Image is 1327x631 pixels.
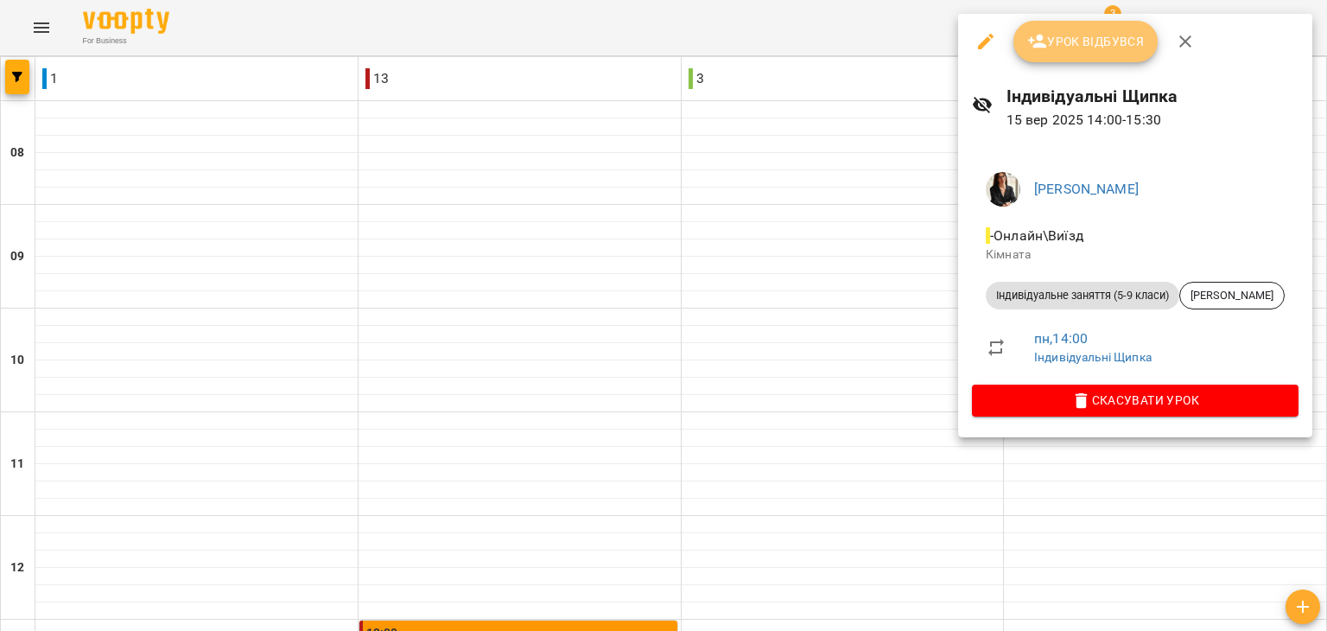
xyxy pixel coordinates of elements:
[1034,330,1088,347] a: пн , 14:00
[1006,83,1298,110] h6: Індивідуальні Щипка
[1034,350,1152,364] a: Індивідуальні Щипка
[986,288,1179,303] span: Індивідуальне заняття (5-9 класи)
[1006,110,1298,131] p: 15 вер 2025 14:00 - 15:30
[986,390,1285,411] span: Скасувати Урок
[972,385,1298,416] button: Скасувати Урок
[986,227,1087,244] span: - Онлайн\Виїзд
[1013,21,1159,62] button: Урок відбувся
[1027,31,1145,52] span: Урок відбувся
[1034,181,1139,197] a: [PERSON_NAME]
[1179,282,1285,309] div: [PERSON_NAME]
[986,246,1285,264] p: Кімната
[986,172,1020,207] img: 767302f1b9b7018f3e7d2d8cc4739cd7.jpg
[1180,288,1284,303] span: [PERSON_NAME]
